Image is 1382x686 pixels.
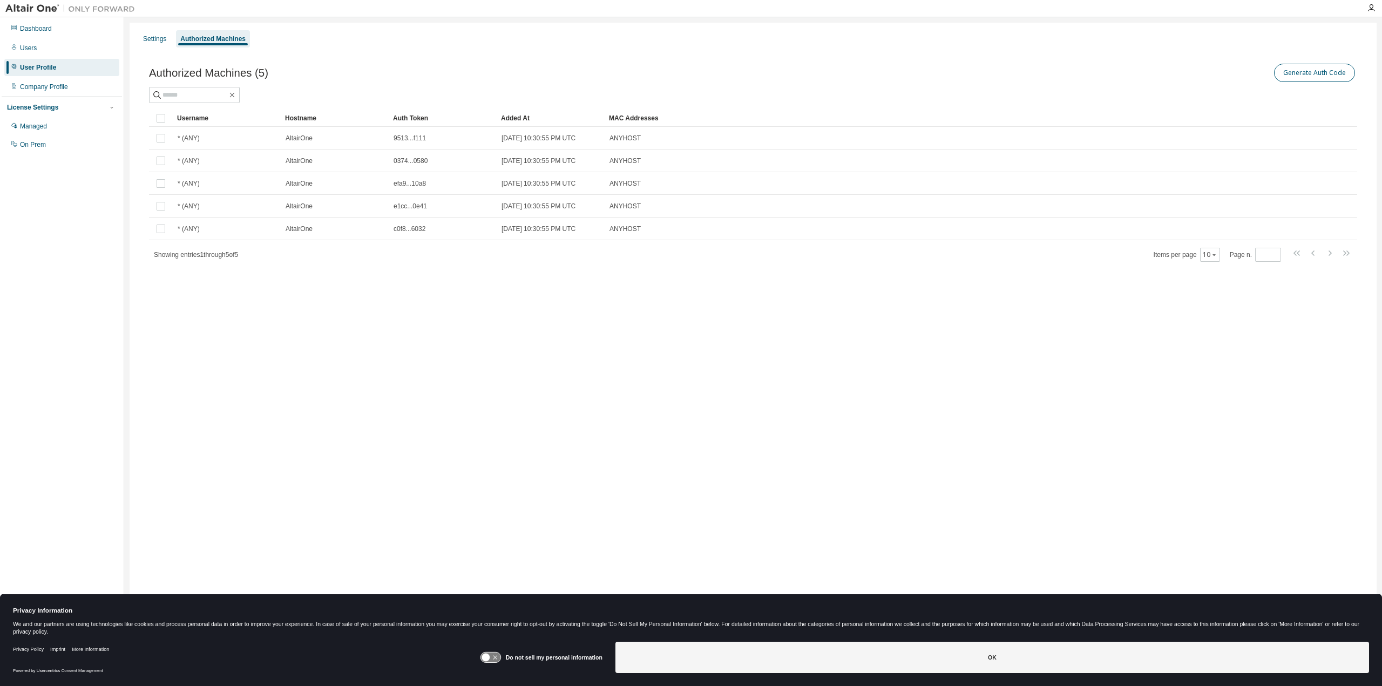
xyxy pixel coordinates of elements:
[609,134,641,142] span: ANYHOST
[285,110,384,127] div: Hostname
[1230,248,1281,262] span: Page n.
[154,251,238,259] span: Showing entries 1 through 5 of 5
[609,179,641,188] span: ANYHOST
[502,202,575,210] span: [DATE] 10:30:55 PM UTC
[20,83,68,91] div: Company Profile
[20,122,47,131] div: Managed
[180,35,246,43] div: Authorized Machines
[286,202,313,210] span: AltairOne
[502,134,575,142] span: [DATE] 10:30:55 PM UTC
[1154,248,1220,262] span: Items per page
[20,24,52,33] div: Dashboard
[1203,250,1217,259] button: 10
[609,157,641,165] span: ANYHOST
[394,202,427,210] span: e1cc...0e41
[286,179,313,188] span: AltairOne
[394,157,428,165] span: 0374...0580
[5,3,140,14] img: Altair One
[394,179,426,188] span: efa9...10a8
[609,110,1244,127] div: MAC Addresses
[7,103,58,112] div: License Settings
[143,35,166,43] div: Settings
[177,110,276,127] div: Username
[20,140,46,149] div: On Prem
[394,134,426,142] span: 9513...f111
[609,225,641,233] span: ANYHOST
[394,225,425,233] span: c0f8...6032
[502,179,575,188] span: [DATE] 10:30:55 PM UTC
[178,202,200,210] span: * (ANY)
[20,63,56,72] div: User Profile
[393,110,492,127] div: Auth Token
[286,157,313,165] span: AltairOne
[20,44,37,52] div: Users
[178,157,200,165] span: * (ANY)
[502,157,575,165] span: [DATE] 10:30:55 PM UTC
[609,202,641,210] span: ANYHOST
[149,67,268,79] span: Authorized Machines (5)
[178,225,200,233] span: * (ANY)
[1274,64,1355,82] button: Generate Auth Code
[501,110,600,127] div: Added At
[286,134,313,142] span: AltairOne
[178,179,200,188] span: * (ANY)
[286,225,313,233] span: AltairOne
[178,134,200,142] span: * (ANY)
[502,225,575,233] span: [DATE] 10:30:55 PM UTC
